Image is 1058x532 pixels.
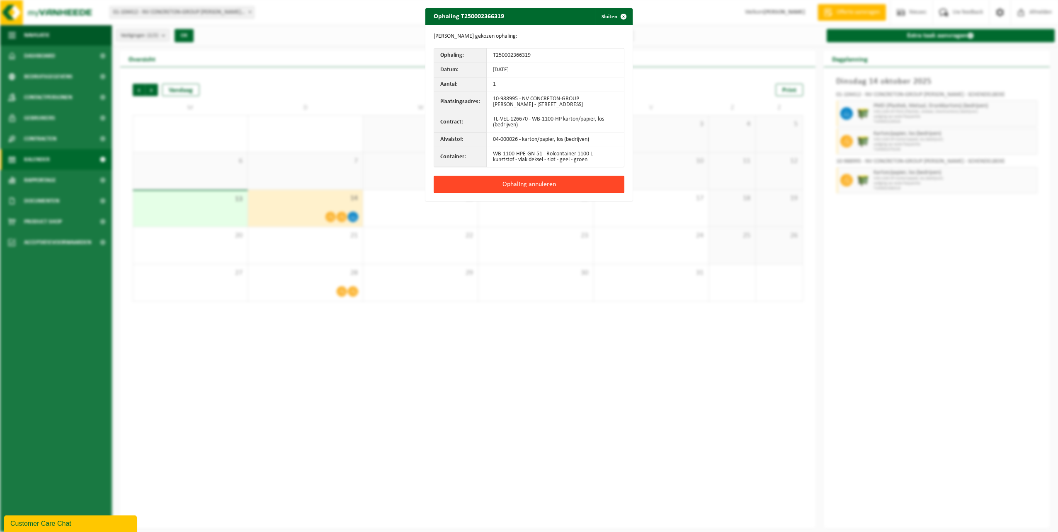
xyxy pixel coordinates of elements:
th: Container: [434,147,487,167]
td: WB-1100-HPE-GN-51 - Rolcontainer 1100 L - kunststof - vlak deksel - slot - geel - groen [487,147,624,167]
button: Ophaling annuleren [434,176,624,193]
h2: Ophaling T250002366319 [425,8,512,24]
th: Plaatsingsadres: [434,92,487,112]
iframe: chat widget [4,514,138,532]
td: 04-000026 - karton/papier, los (bedrijven) [487,133,624,147]
th: Aantal: [434,77,487,92]
button: Sluiten [595,8,632,25]
td: 10-988995 - NV CONCRETON-GROUP [PERSON_NAME] - [STREET_ADDRESS] [487,92,624,112]
td: T250002366319 [487,48,624,63]
td: TL-VEL-126670 - WB-1100-HP karton/papier, los (bedrijven) [487,112,624,133]
p: [PERSON_NAME] gekozen ophaling: [434,33,624,40]
th: Datum: [434,63,487,77]
td: [DATE] [487,63,624,77]
th: Ophaling: [434,48,487,63]
td: 1 [487,77,624,92]
th: Contract: [434,112,487,133]
th: Afvalstof: [434,133,487,147]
